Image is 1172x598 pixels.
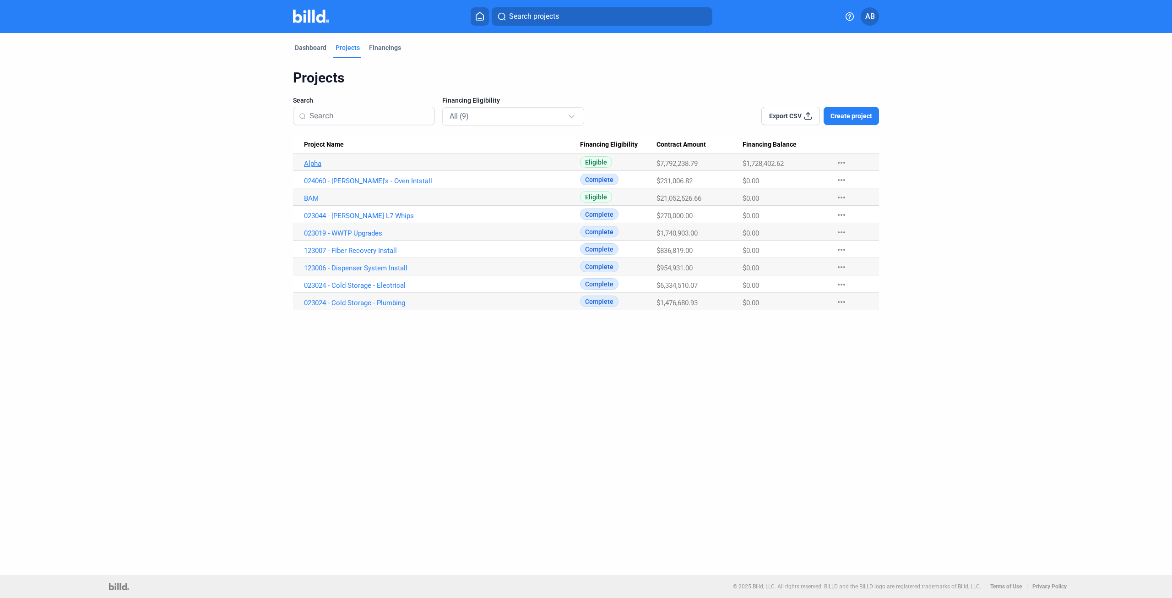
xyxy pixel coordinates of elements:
[743,194,759,203] span: $0.00
[743,159,784,168] span: $1,728,402.62
[657,247,693,255] span: $836,819.00
[743,141,797,149] span: Financing Balance
[769,111,802,121] span: Export CSV
[990,583,1022,590] b: Terms of Use
[580,261,619,272] span: Complete
[580,174,619,185] span: Complete
[580,156,612,168] span: Eligible
[657,141,743,149] div: Contract Amount
[657,299,698,307] span: $1,476,680.93
[657,159,698,168] span: $7,792,238.79
[304,247,580,255] a: 123007 - Fiber Recovery Install
[657,229,698,237] span: $1,740,903.00
[1026,583,1028,590] p: |
[657,141,706,149] span: Contract Amount
[743,229,759,237] span: $0.00
[865,11,875,22] span: AB
[733,583,981,590] p: © 2025 Billd, LLC. All rights reserved. BILLD and the BILLD logo are registered trademarks of Bil...
[657,264,693,272] span: $954,931.00
[580,226,619,237] span: Complete
[295,43,326,52] div: Dashboard
[304,281,580,290] a: 023024 - Cold Storage - Electrical
[1032,583,1067,590] b: Privacy Policy
[450,112,469,121] mat-select-trigger: All (9)
[657,281,698,290] span: $6,334,510.07
[304,299,580,307] a: 023024 - Cold Storage - Plumbing
[836,192,847,203] mat-icon: more_horiz
[743,299,759,307] span: $0.00
[836,244,847,255] mat-icon: more_horiz
[743,264,759,272] span: $0.00
[580,243,619,255] span: Complete
[761,107,820,125] button: Export CSV
[304,141,344,149] span: Project Name
[836,175,847,186] mat-icon: more_horiz
[743,281,759,290] span: $0.00
[657,177,693,185] span: $231,006.82
[293,96,313,105] span: Search
[824,107,879,125] button: Create project
[304,159,580,168] a: Alpha
[657,194,701,203] span: $21,052,526.66
[580,296,619,307] span: Complete
[492,7,712,26] button: Search projects
[861,7,879,26] button: AB
[743,141,827,149] div: Financing Balance
[836,279,847,290] mat-icon: more_horiz
[304,212,580,220] a: 023044 - [PERSON_NAME] L7 Whips
[836,227,847,238] mat-icon: more_horiz
[304,264,580,272] a: 123006 - Dispenser System Install
[304,194,580,203] a: BAM
[657,212,693,220] span: $270,000.00
[293,69,879,87] div: Projects
[580,141,657,149] div: Financing Eligibility
[336,43,360,52] div: Projects
[304,229,580,237] a: 023019 - WWTP Upgrades
[830,111,872,121] span: Create project
[743,247,759,255] span: $0.00
[580,191,612,203] span: Eligible
[309,106,429,126] input: Search
[743,177,759,185] span: $0.00
[743,212,759,220] span: $0.00
[580,141,638,149] span: Financing Eligibility
[836,296,847,307] mat-icon: more_horiz
[836,209,847,220] mat-icon: more_horiz
[109,583,129,590] img: logo
[509,11,559,22] span: Search projects
[293,10,329,23] img: Billd Company Logo
[836,157,847,168] mat-icon: more_horiz
[442,96,500,105] span: Financing Eligibility
[580,278,619,290] span: Complete
[304,141,580,149] div: Project Name
[836,262,847,273] mat-icon: more_horiz
[369,43,401,52] div: Financings
[304,177,580,185] a: 024060 - [PERSON_NAME]'s - Oven Intstall
[580,208,619,220] span: Complete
